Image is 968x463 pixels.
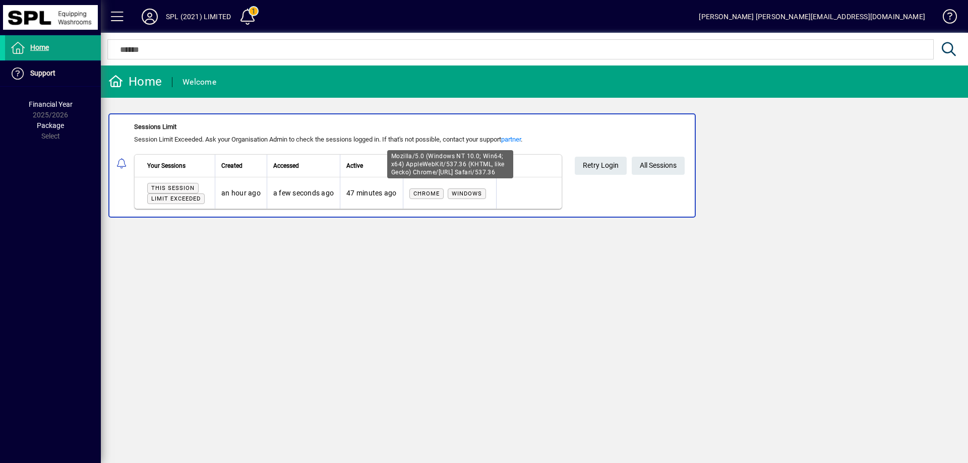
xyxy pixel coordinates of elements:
div: Session Limit Exceeded. Ask your Organisation Admin to check the sessions logged in. If that's no... [134,135,562,145]
a: All Sessions [632,157,685,175]
span: Limit exceeded [151,195,201,202]
a: Knowledge Base [935,2,955,35]
span: Financial Year [29,100,73,108]
span: Active [346,160,363,171]
span: Home [30,43,49,51]
div: Mozilla/5.0 (Windows NT 10.0; Win64; x64) AppleWebKit/537.36 (KHTML, like Gecko) Chrome/[URL] Saf... [387,150,513,178]
span: Support [30,69,55,77]
span: Accessed [273,160,299,171]
div: [PERSON_NAME] [PERSON_NAME][EMAIL_ADDRESS][DOMAIN_NAME] [699,9,925,25]
span: Retry Login [583,157,619,174]
td: a few seconds ago [267,177,340,209]
span: Created [221,160,243,171]
span: Your Sessions [147,160,186,171]
td: an hour ago [215,177,267,209]
a: partner [501,136,521,143]
a: Support [5,61,101,86]
button: Retry Login [575,157,627,175]
app-alert-notification-menu-item: Sessions Limit [101,113,968,218]
div: Sessions Limit [134,122,562,132]
span: Package [37,121,64,129]
button: Profile [134,8,166,26]
div: Home [108,74,162,90]
div: SPL (2021) LIMITED [166,9,231,25]
span: All Sessions [640,157,677,174]
span: Windows [452,190,482,197]
span: Chrome [413,190,440,197]
span: This session [151,185,195,191]
div: Welcome [183,74,216,90]
td: 47 minutes ago [340,177,403,209]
